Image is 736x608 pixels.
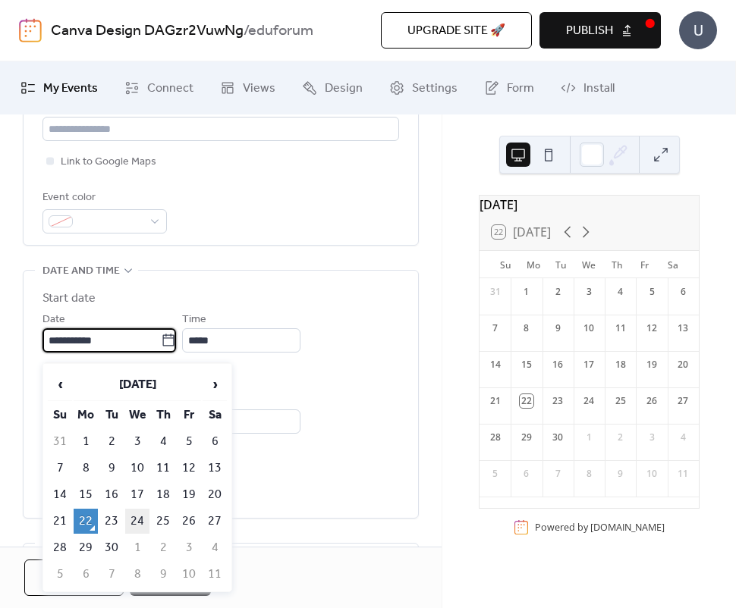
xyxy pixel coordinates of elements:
[74,482,98,507] td: 15
[590,521,665,534] a: [DOMAIN_NAME]
[248,17,313,45] b: eduforum
[549,67,626,108] a: Install
[489,431,502,444] div: 28
[520,467,533,481] div: 6
[177,429,201,454] td: 5
[74,509,98,534] td: 22
[99,562,124,587] td: 7
[9,67,109,108] a: My Events
[147,80,193,98] span: Connect
[551,358,565,371] div: 16
[24,559,124,596] a: Cancel
[177,403,201,428] th: Fr
[645,321,659,335] div: 12
[182,311,206,329] span: Time
[125,456,149,481] td: 10
[676,467,690,481] div: 11
[177,482,201,507] td: 19
[614,394,627,408] div: 25
[74,368,201,401] th: [DATE]
[480,196,699,214] div: [DATE]
[614,358,627,371] div: 18
[177,509,201,534] td: 26
[42,290,96,308] div: Start date
[203,509,227,534] td: 27
[99,456,124,481] td: 9
[645,467,659,481] div: 10
[99,429,124,454] td: 2
[42,189,164,207] div: Event color
[614,285,627,299] div: 4
[74,535,98,560] td: 29
[48,509,72,534] td: 21
[645,394,659,408] div: 26
[74,456,98,481] td: 8
[631,251,659,278] div: Fr
[203,403,227,428] th: Sa
[244,17,248,45] b: /
[489,394,502,408] div: 21
[203,456,227,481] td: 13
[125,429,149,454] td: 3
[151,456,175,481] td: 11
[125,482,149,507] td: 17
[676,431,690,444] div: 4
[151,403,175,428] th: Th
[74,562,98,587] td: 6
[48,403,72,428] th: Su
[520,394,533,408] div: 22
[582,467,596,481] div: 8
[203,535,227,560] td: 4
[679,11,717,49] div: U
[49,369,71,400] span: ‹
[203,562,227,587] td: 11
[575,251,603,278] div: We
[551,321,565,335] div: 9
[582,394,596,408] div: 24
[99,509,124,534] td: 23
[582,285,596,299] div: 3
[614,431,627,444] div: 2
[99,535,124,560] td: 30
[48,562,72,587] td: 5
[177,562,201,587] td: 10
[582,431,596,444] div: 1
[520,285,533,299] div: 1
[676,321,690,335] div: 13
[520,358,533,371] div: 15
[551,285,565,299] div: 2
[74,429,98,454] td: 1
[125,562,149,587] td: 8
[645,285,659,299] div: 5
[203,429,227,454] td: 6
[551,467,565,481] div: 7
[520,431,533,444] div: 29
[177,535,201,560] td: 3
[151,482,175,507] td: 18
[99,482,124,507] td: 16
[48,429,72,454] td: 31
[676,394,690,408] div: 27
[381,12,532,49] button: Upgrade site 🚀
[151,535,175,560] td: 2
[520,251,548,278] div: Mo
[74,403,98,428] th: Mo
[412,80,458,98] span: Settings
[614,467,627,481] div: 9
[51,17,244,45] a: Canva Design DAGzr2VuwNg
[43,80,98,98] span: My Events
[61,153,156,171] span: Link to Google Maps
[603,251,631,278] div: Th
[520,321,533,335] div: 8
[659,251,687,278] div: Sa
[539,12,661,49] button: Publish
[547,251,575,278] div: Tu
[492,251,520,278] div: Su
[378,67,469,108] a: Settings
[113,67,205,108] a: Connect
[551,394,565,408] div: 23
[535,521,665,534] div: Powered by
[19,18,42,42] img: logo
[489,321,502,335] div: 7
[407,22,505,40] span: Upgrade site 🚀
